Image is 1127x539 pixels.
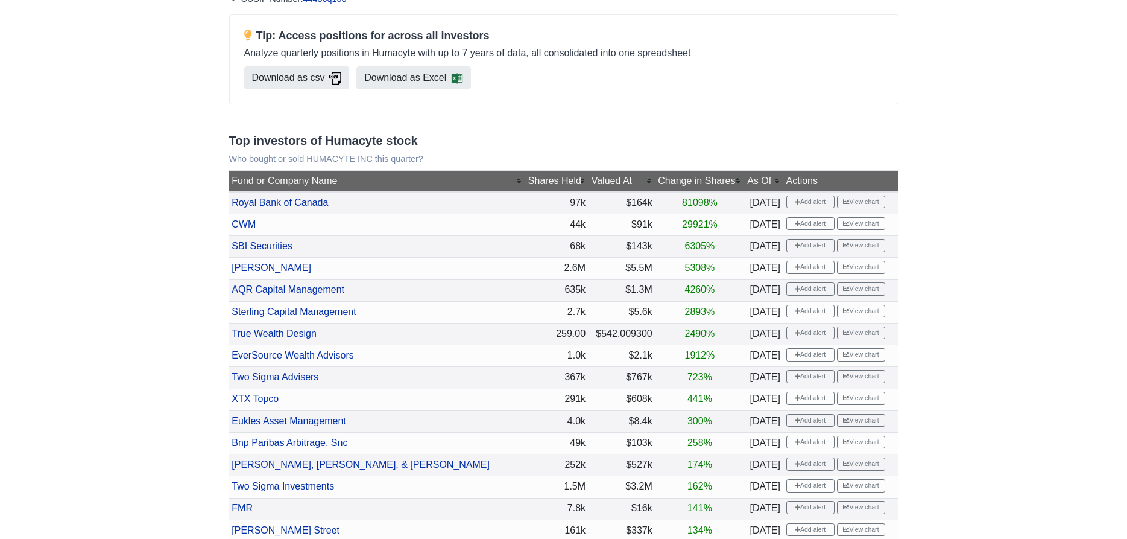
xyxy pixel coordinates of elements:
[744,171,783,192] th: As Of: No sort applied, activate to apply an ascending sort
[528,174,586,188] div: Shares Held
[786,305,835,318] button: Add alert
[525,476,589,498] td: 1.5M
[744,454,783,476] td: [DATE]
[786,370,835,383] button: Add alert
[837,523,885,537] a: View chart
[837,436,885,449] a: View chart
[525,454,589,476] td: 252k
[687,503,712,513] span: 141%
[232,503,253,513] a: FMR
[786,261,835,274] button: Add alert
[589,258,655,279] td: $5.5M
[685,307,715,317] span: 2893%
[232,394,279,404] a: XTX Topco
[525,433,589,454] td: 49k
[687,394,712,404] span: 441%
[232,197,328,208] a: Royal Bank of Canada
[744,236,783,258] td: [DATE]
[837,282,885,296] a: View chart
[589,454,655,476] td: $527k
[589,324,655,345] td: $542.009300
[451,72,463,85] img: Download consolidated filings xlsx
[837,305,885,318] a: View chart
[786,348,835,362] button: Add alert
[744,214,783,235] td: [DATE]
[786,282,835,296] button: Add alert
[232,263,311,273] a: [PERSON_NAME]
[837,261,885,274] a: View chart
[837,501,885,514] a: View chart
[244,30,883,43] h4: Tip: Access positions for across all investors
[525,498,589,520] td: 7.8k
[592,174,652,188] div: Valued At
[744,410,783,432] td: [DATE]
[589,410,655,432] td: $8.4k
[786,479,835,493] button: Add alert
[655,171,745,192] th: Change in Shares: Descending sort applied, activate to apply an ascending sort
[744,279,783,301] td: [DATE]
[685,328,715,339] span: 2490%
[232,307,356,317] a: Sterling Capital Management
[525,258,589,279] td: 2.6M
[685,284,715,295] span: 4260%
[525,324,589,345] td: 259.00
[232,416,346,426] a: Eukles Asset Management
[232,219,256,229] a: CWM
[589,367,655,389] td: $767k
[589,192,655,214] td: $164k
[837,414,885,427] a: View chart
[786,217,835,231] button: Add alert
[244,66,349,89] a: Download as csv
[232,481,334,491] a: Two Sigma Investments
[525,171,589,192] th: Shares Held: No sort applied, activate to apply an ascending sort
[229,133,898,148] h3: Top investors of Humacyte stock
[786,174,895,188] div: Actions
[232,525,339,535] a: [PERSON_NAME] Street
[786,414,835,427] button: Add alert
[589,171,655,192] th: Valued At: No sort applied, activate to apply an ascending sort
[687,525,712,535] span: 134%
[589,214,655,235] td: $91k
[744,345,783,367] td: [DATE]
[837,196,885,209] a: View chart
[329,72,341,85] img: Download consolidated filings csv
[525,301,589,323] td: 2.7k
[525,214,589,235] td: 44k
[244,46,883,60] p: Analyze quarterly positions in Humacyte with up to 7 years of data, all consolidated into one spr...
[837,458,885,471] a: View chart
[744,367,783,389] td: [DATE]
[685,350,715,360] span: 1912%
[687,416,712,426] span: 300%
[837,370,885,383] a: View chart
[589,498,655,520] td: $16k
[525,345,589,367] td: 1.0k
[525,236,589,258] td: 68k
[525,192,589,214] td: 97k
[837,392,885,405] a: View chart
[589,476,655,498] td: $3.2M
[786,327,835,340] button: Add alert
[837,479,885,493] a: View chart
[589,301,655,323] td: $5.6k
[783,171,898,192] th: Actions: No sort applied, sorting is disabled
[525,410,589,432] td: 4.0k
[687,459,712,470] span: 174%
[232,174,522,188] div: Fund or Company Name
[229,154,898,164] p: Who bought or sold HUMACYTE INC this quarter?
[837,348,885,362] a: View chart
[744,433,783,454] td: [DATE]
[232,241,292,251] a: SBI Securities
[687,438,712,448] span: 258%
[589,433,655,454] td: $103k
[685,263,715,273] span: 5308%
[525,389,589,410] td: 291k
[744,192,783,214] td: [DATE]
[837,327,885,340] a: View chart
[685,241,715,251] span: 6305%
[744,324,783,345] td: [DATE]
[589,236,655,258] td: $143k
[786,501,835,514] button: Add alert
[589,279,655,301] td: $1.3M
[687,372,712,382] span: 723%
[744,498,783,520] td: [DATE]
